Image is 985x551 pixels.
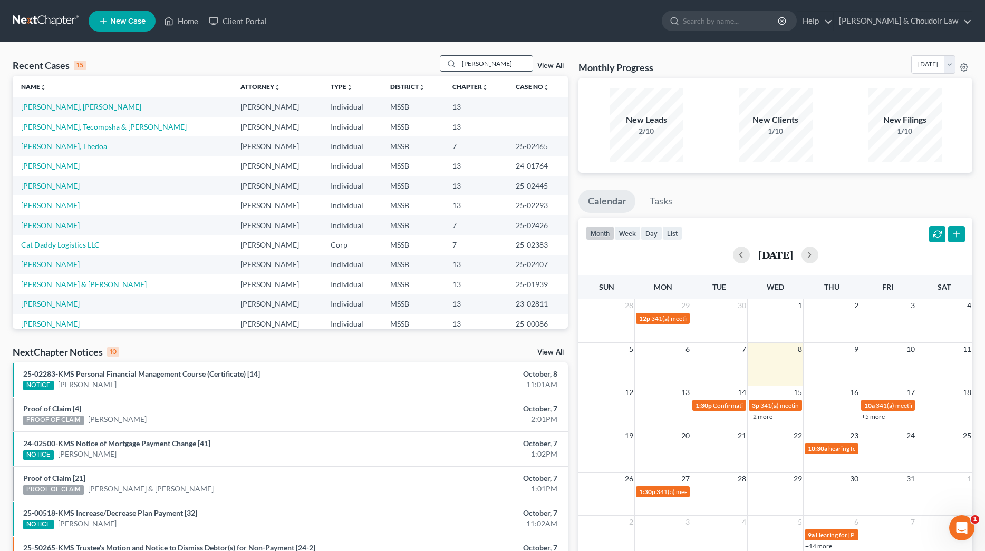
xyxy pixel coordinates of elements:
[382,195,444,215] td: MSSB
[905,429,916,442] span: 24
[232,195,323,215] td: [PERSON_NAME]
[21,299,80,308] a: [PERSON_NAME]
[110,17,146,25] span: New Case
[387,508,557,518] div: October, 7
[712,282,726,291] span: Tue
[849,473,860,485] span: 30
[232,215,323,235] td: [PERSON_NAME]
[23,439,210,448] a: 24-02500-KMS Notice of Mortgage Payment Change [41]
[21,240,100,249] a: Cat Daddy Logistics LLC
[444,136,507,156] td: 7
[322,314,382,333] td: Individual
[387,484,557,494] div: 1:01PM
[232,255,323,274] td: [PERSON_NAME]
[793,429,803,442] span: 22
[537,349,564,356] a: View All
[322,235,382,254] td: Corp
[322,294,382,314] td: Individual
[232,117,323,136] td: [PERSON_NAME]
[749,412,772,420] a: +2 more
[680,299,691,312] span: 29
[322,156,382,176] td: Individual
[382,117,444,136] td: MSSB
[444,235,507,254] td: 7
[680,429,691,442] span: 20
[21,102,141,111] a: [PERSON_NAME], [PERSON_NAME]
[23,450,54,460] div: NOTICE
[387,379,557,390] div: 11:01AM
[696,401,712,409] span: 1:30p
[507,215,568,235] td: 25-02426
[739,126,813,136] div: 1/10
[21,181,80,190] a: [PERSON_NAME]
[737,299,747,312] span: 30
[971,515,979,524] span: 1
[905,386,916,399] span: 17
[905,473,916,485] span: 31
[507,235,568,254] td: 25-02383
[962,343,972,356] span: 11
[444,314,507,333] td: 13
[382,136,444,156] td: MSSB
[966,473,972,485] span: 1
[382,176,444,195] td: MSSB
[797,12,833,31] a: Help
[232,314,323,333] td: [PERSON_NAME]
[713,401,833,409] span: Confirmation hearing for [PERSON_NAME]
[868,126,942,136] div: 1/10
[624,299,634,312] span: 28
[610,126,683,136] div: 2/10
[680,473,691,485] span: 27
[816,531,898,539] span: Hearing for [PERSON_NAME]
[628,516,634,528] span: 2
[624,386,634,399] span: 12
[232,136,323,156] td: [PERSON_NAME]
[586,226,614,240] button: month
[578,61,653,74] h3: Monthly Progress
[382,255,444,274] td: MSSB
[58,449,117,459] a: [PERSON_NAME]
[387,414,557,425] div: 2:01PM
[159,12,204,31] a: Home
[737,429,747,442] span: 21
[507,195,568,215] td: 25-02293
[949,515,974,540] iframe: Intercom live chat
[639,488,655,496] span: 1:30p
[507,255,568,274] td: 25-02407
[876,401,978,409] span: 341(a) meeting for [PERSON_NAME]
[684,343,691,356] span: 6
[507,156,568,176] td: 24-01764
[905,343,916,356] span: 10
[444,97,507,116] td: 13
[21,83,46,91] a: Nameunfold_more
[444,215,507,235] td: 7
[853,343,860,356] span: 9
[387,449,557,459] div: 1:02PM
[74,61,86,70] div: 15
[628,343,634,356] span: 5
[21,319,80,328] a: [PERSON_NAME]
[767,282,784,291] span: Wed
[88,484,214,494] a: [PERSON_NAME] & [PERSON_NAME]
[651,314,753,322] span: 341(a) meeting for [PERSON_NAME]
[40,84,46,91] i: unfold_more
[232,274,323,294] td: [PERSON_NAME]
[459,56,533,71] input: Search by name...
[739,114,813,126] div: New Clients
[331,83,353,91] a: Typeunfold_more
[516,83,549,91] a: Case Nounfold_more
[882,282,893,291] span: Fri
[88,414,147,425] a: [PERSON_NAME]
[868,114,942,126] div: New Filings
[382,215,444,235] td: MSSB
[741,516,747,528] span: 4
[21,161,80,170] a: [PERSON_NAME]
[58,379,117,390] a: [PERSON_NAME]
[834,12,972,31] a: [PERSON_NAME] & Choudoir Law
[382,294,444,314] td: MSSB
[656,488,758,496] span: 341(a) meeting for [PERSON_NAME]
[382,314,444,333] td: MSSB
[23,474,85,483] a: Proof of Claim [21]
[737,386,747,399] span: 14
[760,401,862,409] span: 341(a) meeting for [PERSON_NAME]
